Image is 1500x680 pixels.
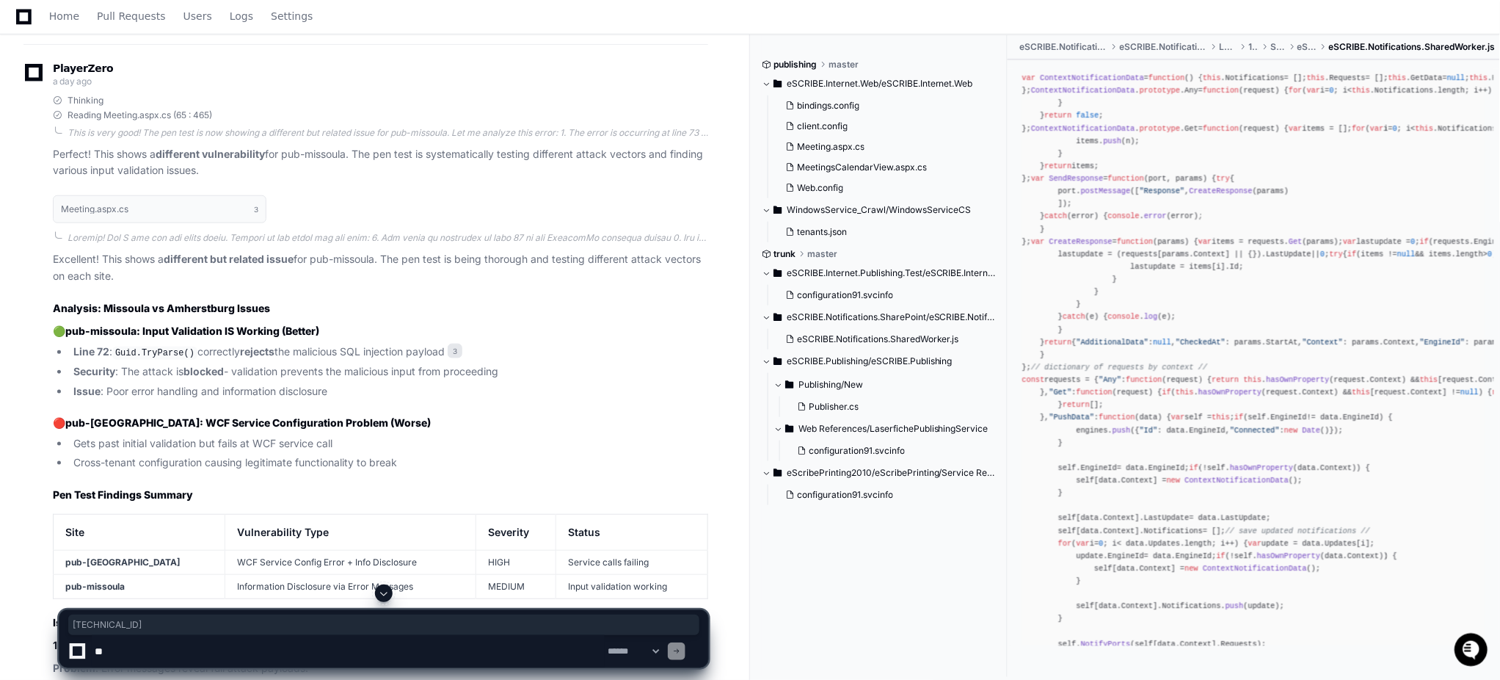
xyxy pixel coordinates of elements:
[773,308,782,326] svg: Directory
[1461,388,1479,397] span: null
[1457,250,1484,258] span: length
[73,385,101,397] strong: Issue
[1190,426,1226,435] span: EngineId
[1032,363,1208,372] span: // dictionary of requests by context //
[53,146,708,180] p: Perfect! This shows a for pub-missoula. The pen test is systematically testing different attack v...
[53,195,266,223] button: Meeting.aspx.cs3
[1231,463,1294,472] span: hasOwnProperty
[1303,388,1334,397] span: Context
[1185,124,1198,133] span: Get
[68,127,708,139] div: This is very good! The pen test is now showing a different but related issue for pub-missoula. Le...
[69,363,708,380] li: : The attack is - validation prevents the malicious input from proceeding
[1099,375,1122,384] span: "Any"
[762,261,997,285] button: eSCRIBE.Internet.Publishing.Test/eSCRIBE.Internet.Publishing.Test/Service References/PublishingSe...
[1226,527,1371,535] span: // save updated notifications //
[829,59,859,70] span: master
[1321,463,1352,472] span: Context
[50,124,186,136] div: We're available if you need us!
[1421,375,1439,384] span: this
[1226,73,1285,82] span: Notifications
[1267,338,1298,347] span: StartAt
[1285,426,1298,435] span: new
[779,485,988,505] button: configuration91.svcinfo
[240,345,274,358] strong: rejects
[183,365,224,377] strong: blocked
[1032,174,1045,183] span: var
[773,352,782,370] svg: Directory
[1453,632,1493,671] iframe: Open customer support
[791,397,988,417] button: Publisher.cs
[146,154,178,165] span: Pylon
[53,416,708,430] h3: 🔴
[1348,250,1357,258] span: if
[1081,187,1131,195] span: postMessage
[1411,237,1416,246] span: 0
[1348,551,1380,560] span: Context
[1113,426,1132,435] span: push
[779,178,988,198] button: Web.config
[762,305,997,329] button: eSCRIBE.Notifications.SharePoint/eSCRIBE.Notifications.SharePoint/Layouts/1033/Scripts/eSCRIBE
[797,489,893,501] span: configuration91.svcinfo
[225,551,476,575] td: WCF Service Config Error + Info Disclosure
[1470,73,1488,82] span: this
[1411,388,1443,397] span: Context
[1140,187,1186,195] span: "Response"
[1149,463,1185,472] span: EngineId
[1176,551,1212,560] span: EngineId
[773,59,817,70] span: publishing
[1032,86,1136,95] span: ContextNotificationData
[230,12,253,21] span: Logs
[1321,250,1325,258] span: 0
[1049,237,1113,246] span: CreateResponse
[797,182,843,194] span: Web.config
[1220,41,1237,53] span: Layouts
[112,347,197,360] code: Guid.TryParse()
[785,376,794,394] svg: Directory
[1149,73,1185,82] span: function
[787,311,997,323] span: eSCRIBE.Notifications.SharePoint/eSCRIBE.Notifications.SharePoint/Layouts/1033/Scripts/eSCRIBE
[1185,476,1289,485] span: ContextNotificationData
[1108,174,1144,183] span: function
[1041,73,1145,82] span: ContextNotificationData
[54,515,225,551] th: Site
[1289,124,1303,133] span: var
[476,575,556,599] td: MEDIUM
[797,226,847,238] span: tenants.json
[1059,539,1072,548] span: for
[1022,73,1035,82] span: var
[1185,564,1198,573] span: new
[1162,388,1171,397] span: if
[762,198,997,222] button: WindowsService_Crawl/WindowsServiceCS
[809,445,905,457] span: configuration91.svcinfo
[1204,124,1239,133] span: function
[1448,73,1466,82] span: null
[53,302,270,314] strong: Analysis: Missoula vs Amherstburg Issues
[1172,413,1185,422] span: var
[50,109,241,124] div: Start new chat
[785,420,794,438] svg: Directory
[1244,375,1262,384] span: this
[1308,73,1326,82] span: this
[1149,174,1204,183] span: port, params
[1199,388,1262,397] span: hasOwnProperty
[476,551,556,575] td: HIGH
[1375,86,1434,95] span: Notifications
[773,464,782,482] svg: Directory
[762,72,997,95] button: eSCRIBE.Internet.Web/eSCRIBE.Internet.Web
[1352,86,1371,95] span: this
[1045,211,1068,220] span: catch
[1194,250,1226,258] span: Context
[49,12,79,21] span: Home
[1049,388,1072,397] span: "Get"
[1108,551,1144,560] span: EngineId
[1168,375,1199,384] span: request
[1267,375,1330,384] span: hasOwnProperty
[787,204,972,216] span: WindowsService_Crawl/WindowsServiceCS
[1022,375,1045,384] span: const
[250,114,267,131] button: Start new chat
[225,515,476,551] th: Vulnerability Type
[787,267,997,279] span: eSCRIBE.Internet.Publishing.Test/eSCRIBE.Internet.Publishing.Test/Service References/PublishingSe...
[1438,124,1497,133] span: Notifications
[73,365,115,377] strong: Security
